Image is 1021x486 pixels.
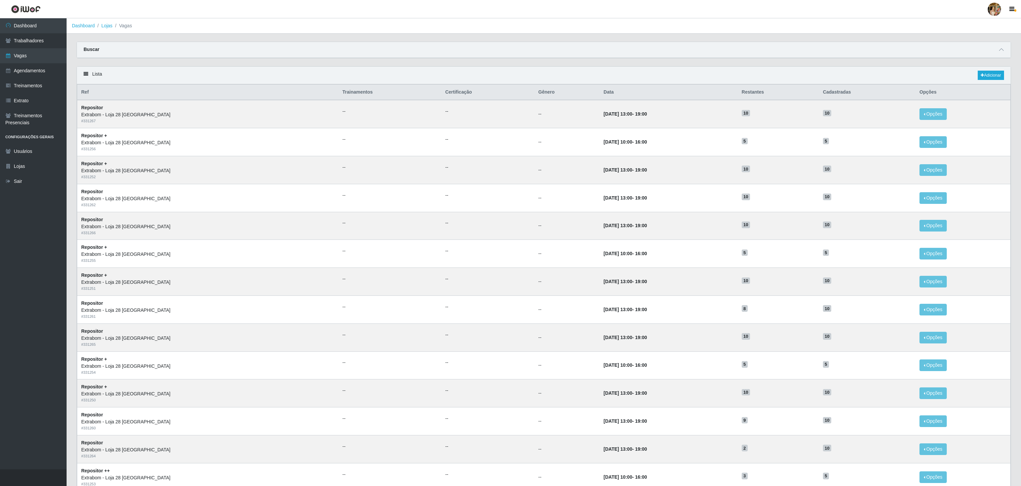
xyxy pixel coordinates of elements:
strong: - [604,139,647,145]
td: -- [534,100,600,128]
time: [DATE] 13:00 [604,446,632,452]
button: Opções [919,415,947,427]
td: -- [534,128,600,156]
strong: Repositor [81,189,103,194]
ul: -- [343,192,437,199]
td: -- [534,295,600,323]
time: 19:00 [635,446,647,452]
a: Dashboard [72,23,95,28]
div: # 331264 [81,453,335,459]
span: 10 [823,389,831,396]
span: 10 [823,417,831,424]
span: 10 [742,166,750,172]
strong: Repositor [81,300,103,306]
span: 10 [823,194,831,200]
th: Cadastradas [819,85,915,100]
strong: Repositor [81,105,103,110]
time: 19:00 [635,195,647,201]
strong: - [604,390,647,396]
div: Extrabom - Loja 28 [GEOGRAPHIC_DATA] [81,223,335,230]
span: 9 [742,417,748,424]
img: CoreUI Logo [11,5,41,13]
strong: Repositor [81,328,103,334]
strong: Repositor + [81,161,107,166]
time: [DATE] 10:00 [604,474,632,480]
td: -- [534,407,600,435]
td: -- [534,268,600,296]
time: [DATE] 13:00 [604,223,632,228]
span: 5 [742,361,748,368]
ul: -- [445,359,530,366]
ul: -- [343,136,437,143]
strong: - [604,474,647,480]
button: Opções [919,276,947,287]
ul: -- [343,331,437,338]
div: # 331262 [81,202,335,208]
strong: Repositor + [81,356,107,362]
ul: -- [445,387,530,394]
ul: -- [343,275,437,282]
strong: - [604,362,647,368]
th: Gênero [534,85,600,100]
button: Opções [919,387,947,399]
span: 10 [823,305,831,312]
strong: - [604,446,647,452]
span: 10 [823,333,831,340]
ul: -- [445,471,530,478]
span: 5 [742,138,748,145]
div: # 331260 [81,425,335,431]
time: 16:00 [635,251,647,256]
div: Extrabom - Loja 28 [GEOGRAPHIC_DATA] [81,251,335,258]
div: Extrabom - Loja 28 [GEOGRAPHIC_DATA] [81,279,335,286]
strong: - [604,279,647,284]
button: Opções [919,248,947,259]
span: 3 [742,473,748,479]
span: 10 [823,110,831,117]
span: 10 [742,277,750,284]
div: Lista [77,67,1011,84]
time: [DATE] 10:00 [604,139,632,145]
div: Extrabom - Loja 28 [GEOGRAPHIC_DATA] [81,307,335,314]
ul: -- [445,192,530,199]
ul: -- [445,415,530,422]
strong: - [604,335,647,340]
strong: Repositor [81,412,103,417]
time: 19:00 [635,307,647,312]
ul: -- [343,220,437,227]
ul: -- [343,471,437,478]
div: # 331265 [81,342,335,347]
div: # 331266 [81,230,335,236]
strong: Repositor + [81,244,107,250]
time: [DATE] 13:00 [604,390,632,396]
th: Opções [915,85,1010,100]
strong: - [604,195,647,201]
span: 2 [742,445,748,451]
div: # 331254 [81,370,335,375]
td: -- [534,184,600,212]
div: # 331255 [81,258,335,263]
div: Extrabom - Loja 28 [GEOGRAPHIC_DATA] [81,195,335,202]
span: 10 [742,389,750,396]
strong: Buscar [84,47,99,52]
ul: -- [445,220,530,227]
time: 16:00 [635,139,647,145]
span: 8 [742,305,748,312]
strong: Repositor + [81,384,107,389]
div: # 331250 [81,397,335,403]
span: 10 [823,166,831,172]
time: 19:00 [635,418,647,424]
button: Opções [919,192,947,204]
time: [DATE] 13:00 [604,279,632,284]
li: Vagas [113,22,132,29]
time: [DATE] 13:00 [604,167,632,173]
span: 5 [823,249,829,256]
td: -- [534,323,600,351]
td: -- [534,379,600,407]
span: 10 [742,110,750,117]
time: 19:00 [635,390,647,396]
div: # 331252 [81,174,335,180]
th: Restantes [738,85,819,100]
time: 19:00 [635,335,647,340]
button: Opções [919,220,947,232]
span: 10 [823,222,831,228]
